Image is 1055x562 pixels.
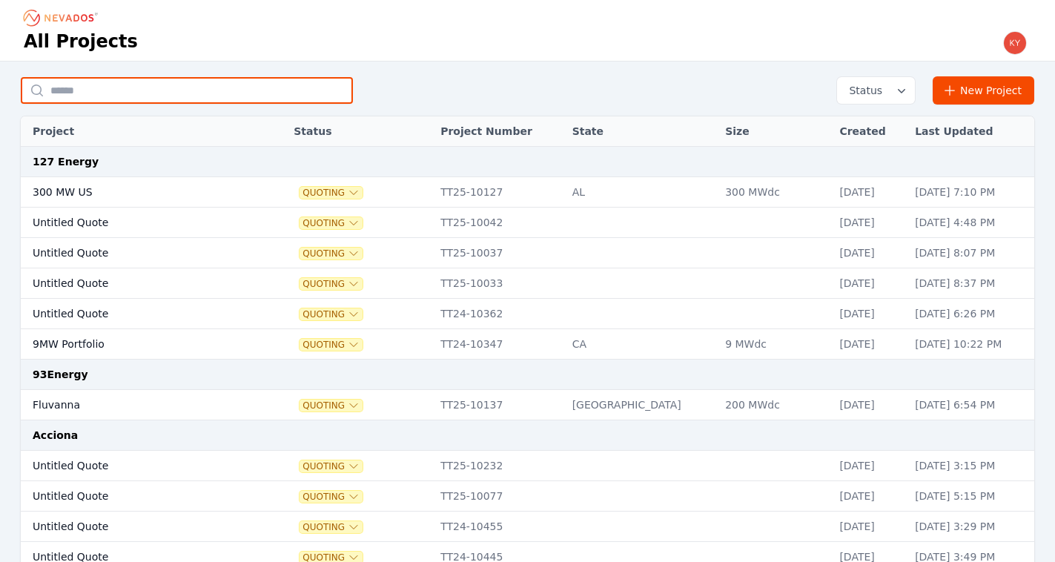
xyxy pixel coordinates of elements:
td: [DATE] 8:07 PM [907,238,1034,268]
td: Untitled Quote [21,299,250,329]
td: 300 MW US [21,177,250,208]
th: Size [718,116,832,147]
button: Quoting [300,187,363,199]
td: [DATE] 3:29 PM [907,512,1034,542]
td: TT24-10455 [433,512,564,542]
tr: Untitled QuoteQuotingTT25-10037[DATE][DATE] 8:07 PM [21,238,1034,268]
td: Untitled Quote [21,238,250,268]
td: [DATE] [832,481,907,512]
th: State [565,116,718,147]
td: CA [565,329,718,360]
td: [DATE] [832,512,907,542]
td: TT25-10077 [433,481,564,512]
td: Fluvanna [21,390,250,420]
button: Quoting [300,491,363,503]
th: Status [286,116,433,147]
tr: 300 MW USQuotingTT25-10127AL300 MWdc[DATE][DATE] 7:10 PM [21,177,1034,208]
td: [DATE] [832,299,907,329]
tr: Untitled QuoteQuotingTT25-10232[DATE][DATE] 3:15 PM [21,451,1034,481]
td: 300 MWdc [718,177,832,208]
button: Quoting [300,248,363,259]
td: TT25-10137 [433,390,564,420]
td: TT24-10347 [433,329,564,360]
td: [DATE] [832,268,907,299]
td: Acciona [21,420,1034,451]
th: Last Updated [907,116,1034,147]
td: TT25-10033 [433,268,564,299]
nav: Breadcrumb [24,6,102,30]
td: AL [565,177,718,208]
td: Untitled Quote [21,512,250,542]
td: [DATE] [832,177,907,208]
tr: Untitled QuoteQuotingTT25-10042[DATE][DATE] 4:48 PM [21,208,1034,238]
td: 200 MWdc [718,390,832,420]
a: New Project [933,76,1034,105]
th: Project [21,116,250,147]
td: [GEOGRAPHIC_DATA] [565,390,718,420]
span: Status [843,83,882,98]
td: [DATE] [832,329,907,360]
td: [DATE] 3:15 PM [907,451,1034,481]
tr: Untitled QuoteQuotingTT24-10362[DATE][DATE] 6:26 PM [21,299,1034,329]
td: [DATE] [832,238,907,268]
td: 127 Energy [21,147,1034,177]
button: Quoting [300,521,363,533]
td: TT25-10127 [433,177,564,208]
button: Status [837,77,915,104]
th: Created [832,116,907,147]
td: TT24-10362 [433,299,564,329]
td: [DATE] [832,451,907,481]
button: Quoting [300,217,363,229]
tr: Untitled QuoteQuotingTT25-10077[DATE][DATE] 5:15 PM [21,481,1034,512]
td: [DATE] 6:54 PM [907,390,1034,420]
td: TT25-10042 [433,208,564,238]
td: Untitled Quote [21,208,250,238]
td: [DATE] [832,390,907,420]
td: [DATE] 5:15 PM [907,481,1034,512]
tr: Untitled QuoteQuotingTT25-10033[DATE][DATE] 8:37 PM [21,268,1034,299]
td: [DATE] 10:22 PM [907,329,1034,360]
td: [DATE] [832,208,907,238]
tr: Untitled QuoteQuotingTT24-10455[DATE][DATE] 3:29 PM [21,512,1034,542]
button: Quoting [300,400,363,411]
td: Untitled Quote [21,268,250,299]
td: 9 MWdc [718,329,832,360]
td: 9MW Portfolio [21,329,250,360]
button: Quoting [300,308,363,320]
button: Quoting [300,339,363,351]
td: [DATE] 6:26 PM [907,299,1034,329]
tr: 9MW PortfolioQuotingTT24-10347CA9 MWdc[DATE][DATE] 10:22 PM [21,329,1034,360]
th: Project Number [433,116,564,147]
td: 93Energy [21,360,1034,390]
td: Untitled Quote [21,451,250,481]
button: Quoting [300,278,363,290]
td: [DATE] 4:48 PM [907,208,1034,238]
button: Quoting [300,460,363,472]
img: kyle.macdougall@nevados.solar [1003,31,1027,55]
td: [DATE] 8:37 PM [907,268,1034,299]
td: [DATE] 7:10 PM [907,177,1034,208]
tr: FluvannaQuotingTT25-10137[GEOGRAPHIC_DATA]200 MWdc[DATE][DATE] 6:54 PM [21,390,1034,420]
td: Untitled Quote [21,481,250,512]
h1: All Projects [24,30,138,53]
td: TT25-10037 [433,238,564,268]
td: TT25-10232 [433,451,564,481]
